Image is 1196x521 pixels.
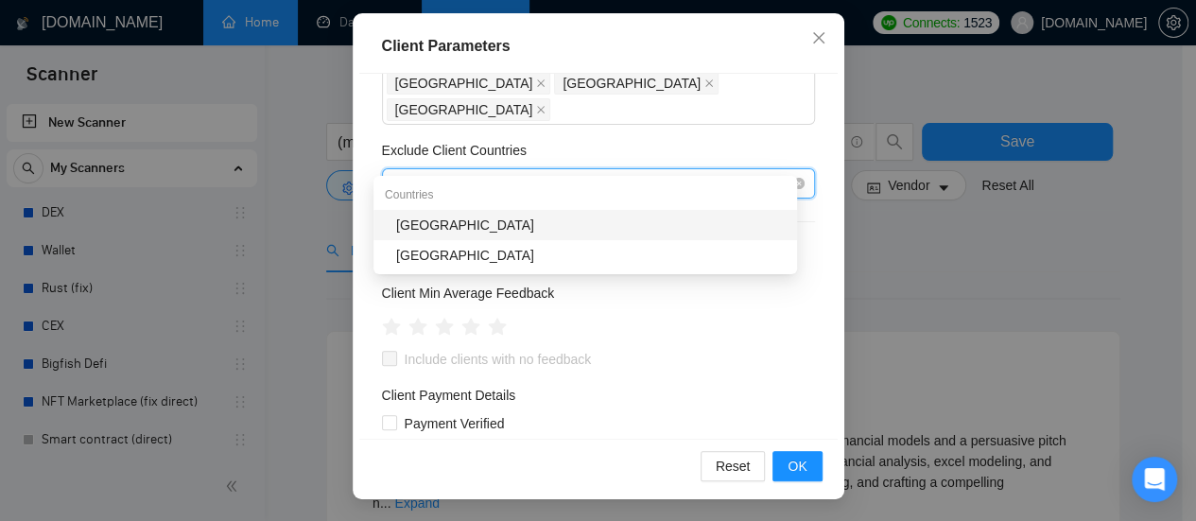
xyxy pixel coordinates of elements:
div: India [373,210,797,240]
span: star [382,318,401,337]
span: Reset [716,456,751,477]
h4: Client Payment Details [382,385,516,406]
div: Countries [373,180,797,210]
span: close [536,105,546,114]
span: star [461,318,480,337]
span: star [488,318,507,337]
span: United States [387,72,551,95]
span: close-circle [793,178,805,189]
button: Close [793,13,844,64]
span: close [811,30,826,45]
button: Reset [701,451,766,481]
span: United Kingdom [387,98,551,121]
span: Canada [554,72,719,95]
div: British Indian Ocean Territory [373,240,797,270]
span: [GEOGRAPHIC_DATA] [395,99,533,120]
div: [GEOGRAPHIC_DATA] [396,245,786,266]
span: close [704,78,714,88]
div: [GEOGRAPHIC_DATA] [396,215,786,235]
h5: Client Min Average Feedback [382,283,555,304]
span: [GEOGRAPHIC_DATA] [563,73,701,94]
h5: Exclude Client Countries [382,140,527,161]
span: Include clients with no feedback [397,349,599,370]
span: Payment Verified [397,413,512,434]
span: [GEOGRAPHIC_DATA] [395,73,533,94]
span: star [435,318,454,337]
span: OK [788,456,806,477]
div: Open Intercom Messenger [1132,457,1177,502]
span: star [408,318,427,337]
div: Client Parameters [382,35,815,58]
button: OK [772,451,822,481]
span: close [536,78,546,88]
